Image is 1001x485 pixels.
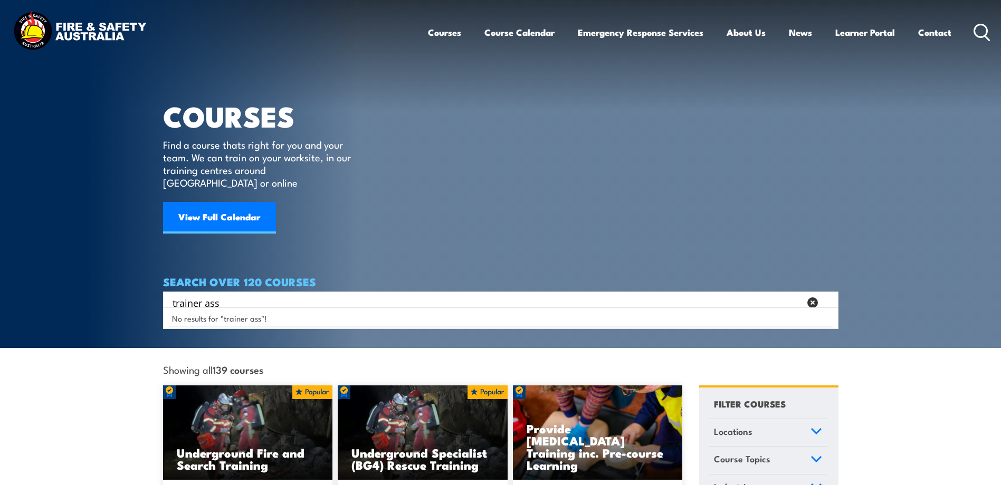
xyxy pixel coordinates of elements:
span: Locations [714,424,752,439]
a: View Full Calendar [163,202,276,234]
p: Find a course thats right for you and your team. We can train on your worksite, in our training c... [163,138,356,189]
a: Locations [709,419,827,447]
h4: FILTER COURSES [714,396,786,411]
span: Showing all [163,364,263,375]
span: Course Topics [714,452,770,466]
a: Emergency Response Services [578,18,703,46]
h4: SEARCH OVER 120 COURSES [163,276,838,287]
img: Underground mine rescue [163,385,333,480]
h3: Provide [MEDICAL_DATA] Training inc. Pre-course Learning [527,422,669,471]
a: Courses [428,18,461,46]
input: Search input [173,295,800,311]
span: No results for "trainer ass"! [172,313,267,323]
img: Underground mine rescue [338,385,508,480]
img: Low Voltage Rescue and Provide CPR [513,385,683,480]
h1: COURSES [163,103,366,128]
a: Course Calendar [484,18,555,46]
button: Search magnifier button [820,295,835,310]
a: Course Topics [709,447,827,474]
h3: Underground Fire and Search Training [177,447,319,471]
form: Search form [175,295,803,310]
a: About Us [727,18,766,46]
a: Learner Portal [835,18,895,46]
a: Underground Fire and Search Training [163,385,333,480]
h3: Underground Specialist (BG4) Rescue Training [351,447,494,471]
a: Underground Specialist (BG4) Rescue Training [338,385,508,480]
strong: 139 courses [213,362,263,376]
a: News [789,18,812,46]
a: Provide [MEDICAL_DATA] Training inc. Pre-course Learning [513,385,683,480]
a: Contact [918,18,951,46]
